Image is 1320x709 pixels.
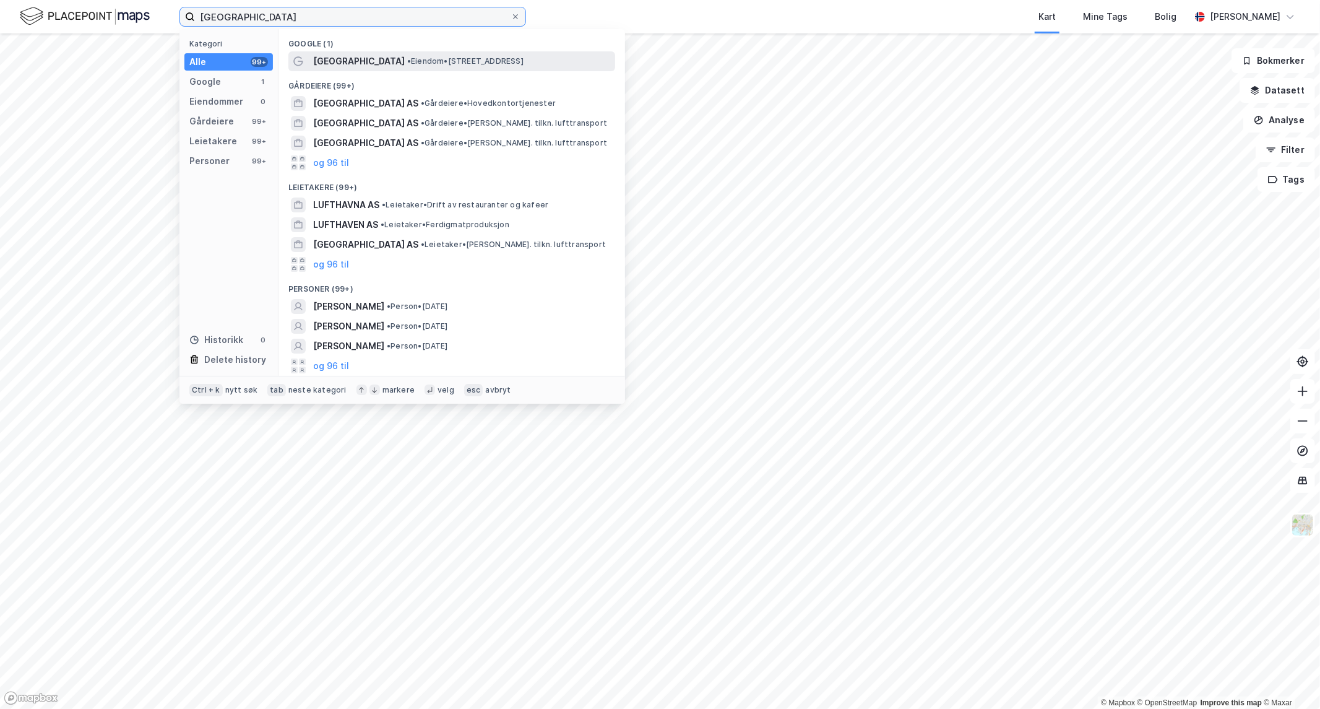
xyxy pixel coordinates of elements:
[278,173,625,195] div: Leietakere (99+)
[1101,698,1135,707] a: Mapbox
[1038,9,1056,24] div: Kart
[278,71,625,94] div: Gårdeiere (99+)
[313,319,384,334] span: [PERSON_NAME]
[387,321,448,331] span: Person • [DATE]
[1083,9,1128,24] div: Mine Tags
[258,77,268,87] div: 1
[381,220,509,230] span: Leietaker • Ferdigmatproduksjon
[313,339,384,354] span: [PERSON_NAME]
[313,237,418,252] span: [GEOGRAPHIC_DATA] AS
[387,302,390,311] span: •
[313,299,384,314] span: [PERSON_NAME]
[313,116,418,131] span: [GEOGRAPHIC_DATA] AS
[421,98,556,108] span: Gårdeiere • Hovedkontortjenester
[1243,108,1315,133] button: Analyse
[4,691,58,705] a: Mapbox homepage
[288,385,347,395] div: neste kategori
[278,274,625,297] div: Personer (99+)
[20,6,150,27] img: logo.f888ab2527a4732fd821a326f86c7f29.svg
[189,39,273,48] div: Kategori
[258,335,268,345] div: 0
[387,302,448,311] span: Person • [DATE]
[313,257,349,272] button: og 96 til
[1258,650,1320,709] iframe: Chat Widget
[258,97,268,107] div: 0
[313,359,349,373] button: og 96 til
[1240,78,1315,103] button: Datasett
[195,7,511,26] input: Søk på adresse, matrikkel, gårdeiere, leietakere eller personer
[407,56,524,66] span: Eiendom • [STREET_ADDRESS]
[189,154,230,168] div: Personer
[189,384,223,396] div: Ctrl + k
[251,136,268,146] div: 99+
[421,118,425,128] span: •
[313,136,418,150] span: [GEOGRAPHIC_DATA] AS
[313,217,378,232] span: LUFTHAVEN AS
[382,385,415,395] div: markere
[251,156,268,166] div: 99+
[189,134,237,149] div: Leietakere
[267,384,286,396] div: tab
[1232,48,1315,73] button: Bokmerker
[382,200,548,210] span: Leietaker • Drift av restauranter og kafeer
[189,74,221,89] div: Google
[189,54,206,69] div: Alle
[387,321,390,331] span: •
[251,57,268,67] div: 99+
[421,118,607,128] span: Gårdeiere • [PERSON_NAME]. tilkn. lufttransport
[1257,167,1315,192] button: Tags
[421,138,425,147] span: •
[225,385,258,395] div: nytt søk
[1210,9,1280,24] div: [PERSON_NAME]
[421,240,606,250] span: Leietaker • [PERSON_NAME]. tilkn. lufttransport
[382,200,386,209] span: •
[438,385,454,395] div: velg
[464,384,483,396] div: esc
[407,56,411,66] span: •
[1137,698,1197,707] a: OpenStreetMap
[421,240,425,249] span: •
[1256,137,1315,162] button: Filter
[189,333,243,347] div: Historikk
[421,98,425,108] span: •
[313,96,418,111] span: [GEOGRAPHIC_DATA] AS
[204,352,266,367] div: Delete history
[421,138,607,148] span: Gårdeiere • [PERSON_NAME]. tilkn. lufttransport
[1291,513,1314,537] img: Z
[1258,650,1320,709] div: Kontrollprogram for chat
[278,29,625,51] div: Google (1)
[1201,698,1262,707] a: Improve this map
[313,54,405,69] span: [GEOGRAPHIC_DATA]
[189,114,234,129] div: Gårdeiere
[313,155,349,170] button: og 96 til
[485,385,511,395] div: avbryt
[387,341,448,351] span: Person • [DATE]
[1155,9,1176,24] div: Bolig
[387,341,390,350] span: •
[189,94,243,109] div: Eiendommer
[381,220,384,229] span: •
[313,198,379,212] span: LUFTHAVNA AS
[251,116,268,126] div: 99+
